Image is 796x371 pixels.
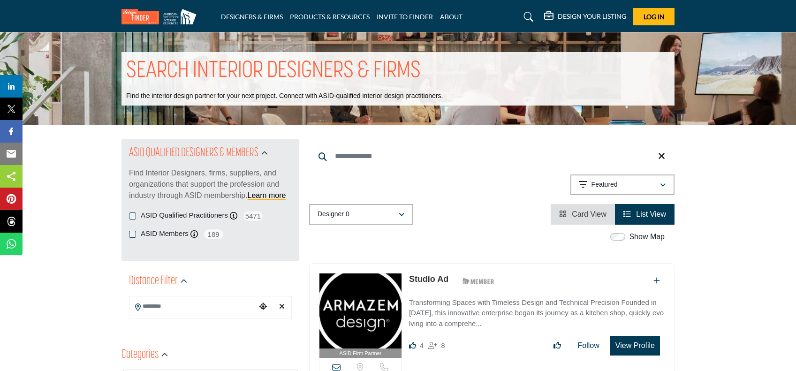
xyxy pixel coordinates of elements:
i: Likes [409,342,416,349]
button: Designer 0 [309,204,413,225]
a: PRODUCTS & RESOURCES [290,13,370,21]
span: Log In [644,13,665,21]
label: ASID Members [141,228,189,239]
li: Card View [551,204,615,225]
div: Clear search location [275,297,289,317]
p: Designer 0 [318,210,349,219]
div: Followers [428,340,445,351]
p: Studio Ad [409,273,448,286]
p: Transforming Spaces with Timeless Design and Technical Precision Founded in [DATE], this innovati... [409,297,665,329]
span: List View [636,210,666,218]
div: DESIGN YOUR LISTING [544,11,626,23]
input: ASID Members checkbox [129,231,136,238]
button: Featured [570,174,675,195]
a: View List [623,210,666,218]
input: Search Location [129,297,256,316]
div: Choose your current location [256,297,270,317]
a: DESIGNERS & FIRMS [221,13,283,21]
img: Studio Ad [319,273,402,348]
span: 5471 [243,210,264,222]
a: Search [515,9,539,24]
button: View Profile [610,336,660,356]
a: INVITE TO FINDER [377,13,433,21]
button: Log In [633,8,675,25]
a: View Card [559,210,606,218]
h5: DESIGN YOUR LISTING [558,12,626,21]
img: Site Logo [121,9,201,24]
h2: Categories [121,347,159,363]
span: ASID Firm Partner [340,349,382,357]
p: Find the interior design partner for your next project. Connect with ASID-qualified interior desi... [126,91,443,101]
button: Like listing [547,336,567,355]
label: Show Map [629,231,665,242]
h1: SEARCH INTERIOR DESIGNERS & FIRMS [126,57,421,86]
label: ASID Qualified Practitioners [141,210,228,221]
span: 4 [420,341,424,349]
li: List View [615,204,675,225]
input: ASID Qualified Practitioners checkbox [129,212,136,220]
a: ASID Firm Partner [319,273,402,358]
span: Card View [572,210,606,218]
p: Featured [591,180,618,189]
p: Find Interior Designers, firms, suppliers, and organizations that support the profession and indu... [129,167,292,201]
span: 189 [203,228,224,240]
a: Add To List [653,277,660,285]
h2: Distance Filter [129,273,178,290]
a: ABOUT [440,13,462,21]
a: Learn more [248,191,286,199]
button: Follow [572,336,606,355]
span: 8 [441,341,445,349]
input: Search Keyword [309,145,675,167]
a: Studio Ad [409,274,448,284]
h2: ASID QUALIFIED DESIGNERS & MEMBERS [129,145,258,162]
img: ASID Members Badge Icon [457,275,500,287]
a: Transforming Spaces with Timeless Design and Technical Precision Founded in [DATE], this innovati... [409,292,665,329]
